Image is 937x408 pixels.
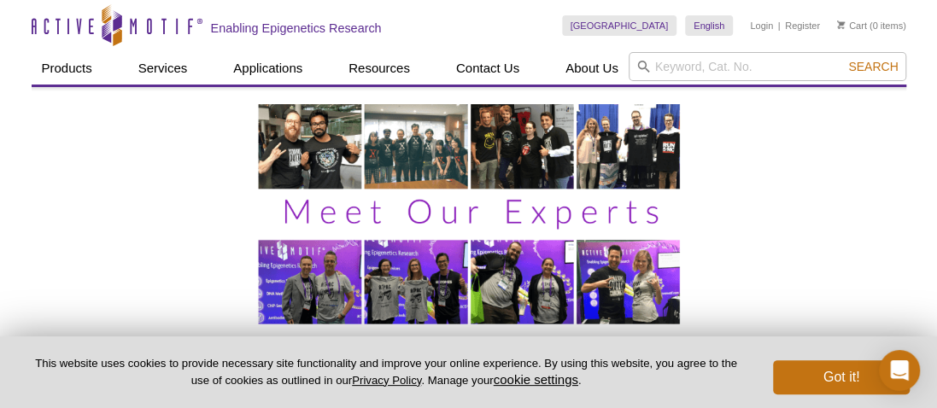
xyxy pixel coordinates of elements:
[750,20,773,32] a: Login
[255,102,682,326] img: Visit us at our booth.
[352,374,421,387] a: Privacy Policy
[211,20,382,36] h2: Enabling Epigenetics Research
[843,59,903,74] button: Search
[837,15,906,36] li: (0 items)
[27,356,745,388] p: This website uses cookies to provide necessary site functionality and improve your online experie...
[446,52,530,85] a: Contact Us
[562,15,677,36] a: [GEOGRAPHIC_DATA]
[773,360,910,394] button: Got it!
[223,52,313,85] a: Applications
[32,52,102,85] a: Products
[778,15,781,36] li: |
[494,372,578,387] button: cookie settings
[785,20,820,32] a: Register
[128,52,198,85] a: Services
[629,52,906,81] input: Keyword, Cat. No.
[848,60,898,73] span: Search
[685,15,733,36] a: English
[837,20,867,32] a: Cart
[555,52,629,85] a: About Us
[338,52,420,85] a: Resources
[837,20,845,29] img: Your Cart
[879,350,920,391] div: Open Intercom Messenger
